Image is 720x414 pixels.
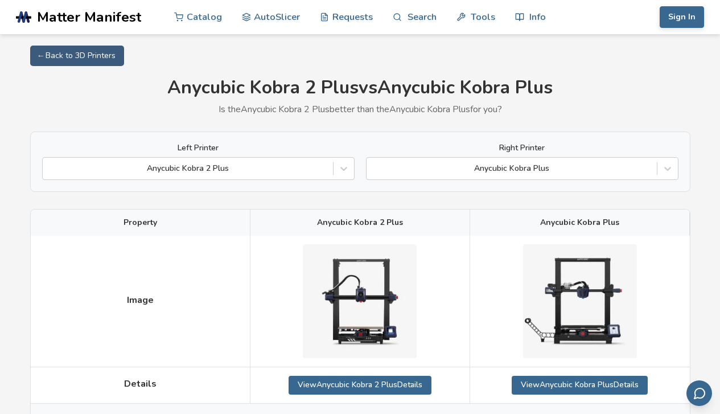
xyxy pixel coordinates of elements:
span: Matter Manifest [37,9,141,25]
span: Anycubic Kobra Plus [540,218,619,227]
a: ViewAnycubic Kobra PlusDetails [512,376,648,394]
input: Anycubic Kobra 2 Plus [48,164,51,173]
h1: Anycubic Kobra 2 Plus vs Anycubic Kobra Plus [30,77,690,99]
a: ViewAnycubic Kobra 2 PlusDetails [289,376,431,394]
span: Property [124,218,157,227]
label: Left Printer [42,144,355,153]
span: Details [124,379,157,389]
input: Anycubic Kobra Plus [372,164,375,173]
a: ← Back to 3D Printers [30,46,124,66]
span: Anycubic Kobra 2 Plus [317,218,403,227]
p: Is the Anycubic Kobra 2 Plus better than the Anycubic Kobra Plus for you? [30,104,690,114]
button: Send feedback via email [686,380,712,406]
img: Anycubic Kobra Plus [523,244,637,358]
label: Right Printer [366,144,678,153]
button: Sign In [660,6,704,28]
img: Anycubic Kobra 2 Plus [303,244,417,358]
span: Image [127,295,154,305]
